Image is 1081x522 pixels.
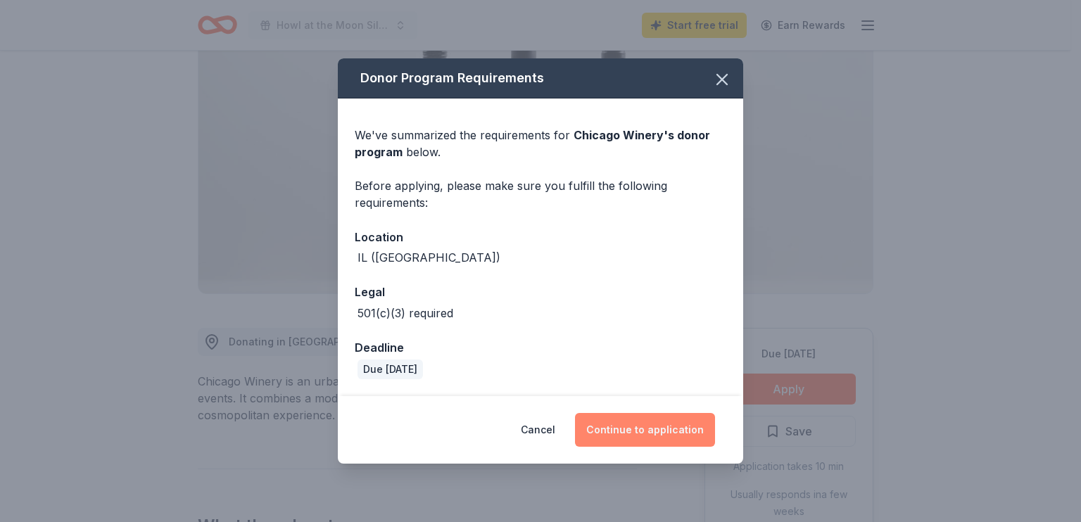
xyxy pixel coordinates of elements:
[355,228,726,246] div: Location
[355,127,726,160] div: We've summarized the requirements for below.
[355,283,726,301] div: Legal
[358,249,500,266] div: IL ([GEOGRAPHIC_DATA])
[575,413,715,447] button: Continue to application
[521,413,555,447] button: Cancel
[358,305,453,322] div: 501(c)(3) required
[355,338,726,357] div: Deadline
[338,58,743,98] div: Donor Program Requirements
[358,359,423,379] div: Due [DATE]
[355,177,726,211] div: Before applying, please make sure you fulfill the following requirements:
